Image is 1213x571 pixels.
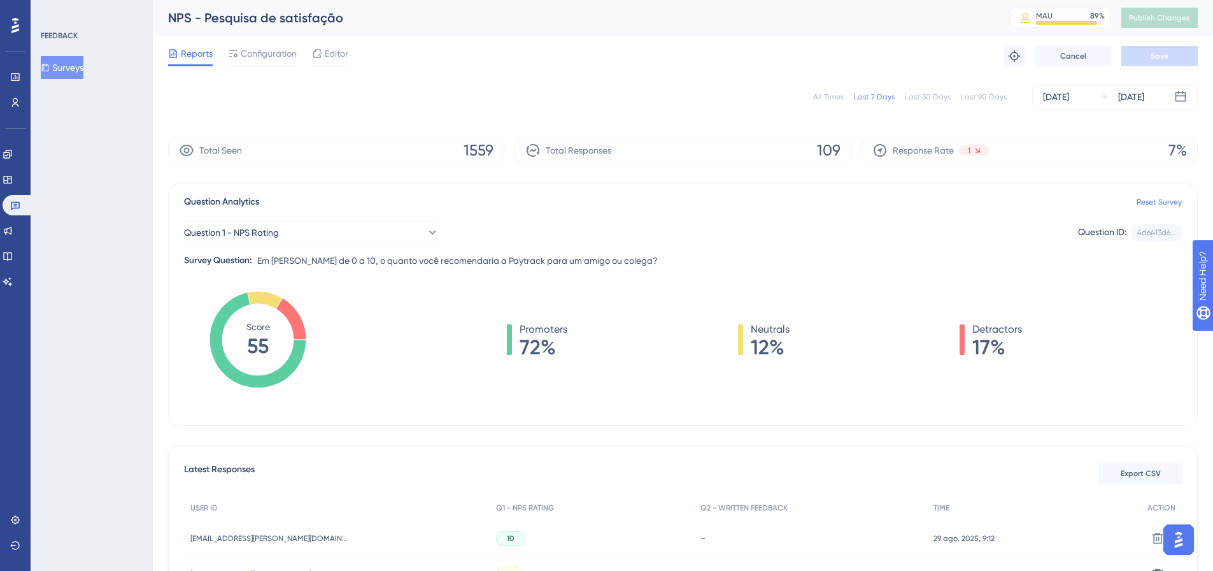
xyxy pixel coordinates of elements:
[905,92,951,102] div: Last 30 Days
[181,46,213,61] span: Reports
[972,337,1022,358] span: 17%
[972,322,1022,337] span: Detractors
[257,253,658,268] span: Em [PERSON_NAME] de 0 a 10, o quanto você recomendaria a Paytrack para um amigo ou colega?
[1160,521,1198,559] iframe: UserGuiding AI Assistant Launcher
[1036,11,1053,21] div: MAU
[751,322,790,337] span: Neutrals
[247,334,269,358] tspan: 55
[184,194,259,210] span: Question Analytics
[1129,13,1190,23] span: Publish Changes
[854,92,895,102] div: Last 7 Days
[1078,224,1126,241] div: Question ID:
[1121,46,1198,66] button: Save
[1168,140,1187,161] span: 7%
[184,253,252,268] div: Survey Question:
[817,140,841,161] span: 109
[507,533,514,544] span: 10
[961,92,1007,102] div: Last 90 Days
[751,337,790,358] span: 12%
[813,92,844,102] div: All Times
[184,462,255,485] span: Latest Responses
[1035,46,1111,66] button: Cancel
[1121,468,1161,479] span: Export CSV
[241,46,297,61] span: Configuration
[496,503,554,513] span: Q1 - NPS RATING
[190,533,350,544] span: [EMAIL_ADDRESS][PERSON_NAME][DOMAIN_NAME]
[1043,89,1069,105] div: [DATE]
[30,3,80,18] span: Need Help?
[700,503,788,513] span: Q2 - WRITTEN FEEDBACK
[933,533,995,544] span: 29 ago. 2025, 9:12
[893,143,954,158] span: Response Rate
[968,145,970,155] span: 1
[1060,51,1086,61] span: Cancel
[1118,89,1144,105] div: [DATE]
[199,143,242,158] span: Total Seen
[520,337,567,358] span: 72%
[325,46,348,61] span: Editor
[1090,11,1105,21] div: 89 %
[464,140,493,161] span: 1559
[246,322,270,332] tspan: Score
[1121,8,1198,28] button: Publish Changes
[190,503,218,513] span: USER ID
[41,31,78,41] div: FEEDBACK
[520,322,567,337] span: Promoters
[700,532,921,544] div: -
[168,9,977,27] div: NPS - Pesquisa de satisfação
[933,503,949,513] span: TIME
[1099,463,1182,484] button: Export CSV
[546,143,611,158] span: Total Responses
[1147,503,1175,513] span: ACTION
[41,56,83,79] button: Surveys
[1137,197,1182,207] a: Reset Survey
[184,225,279,240] span: Question 1 - NPS Rating
[1137,228,1176,238] div: 4d6413d6...
[1151,51,1168,61] span: Save
[184,220,439,245] button: Question 1 - NPS Rating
